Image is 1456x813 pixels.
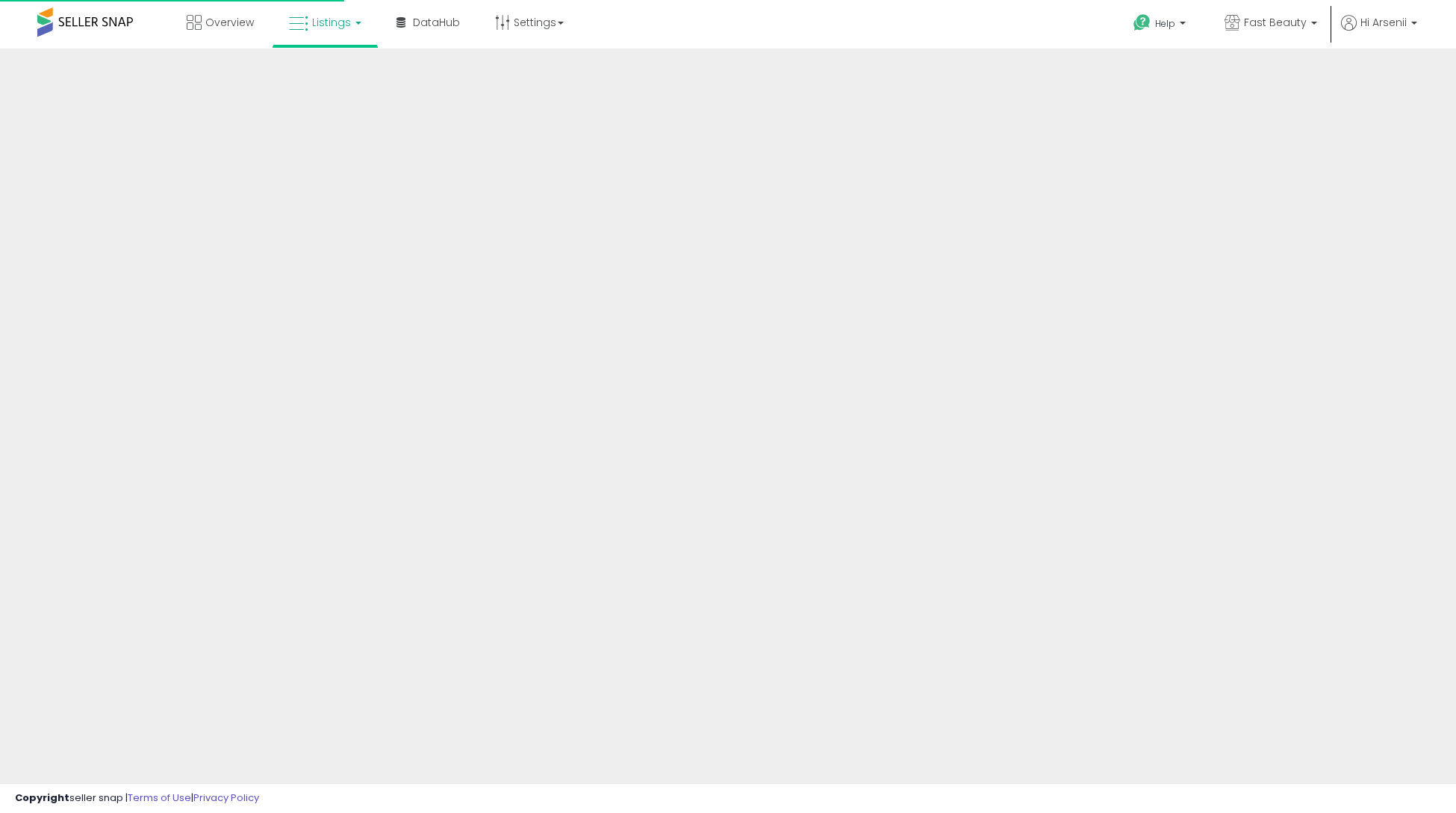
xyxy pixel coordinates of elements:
[1341,15,1417,49] a: Hi Arsenii
[1244,15,1307,30] span: Fast Beauty
[1133,13,1151,32] i: Get Help
[205,15,254,30] span: Overview
[1155,17,1175,30] span: Help
[1360,15,1407,30] span: Hi Arsenii
[312,15,351,30] span: Listings
[413,15,460,30] span: DataHub
[1121,2,1201,49] a: Help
